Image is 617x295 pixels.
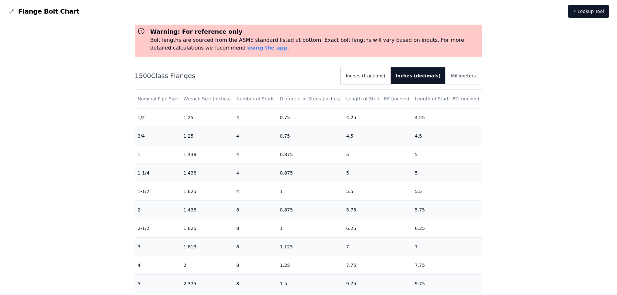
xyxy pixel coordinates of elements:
[135,274,181,293] td: 5
[247,45,287,51] a: using the app
[135,145,181,164] td: 1
[135,127,181,145] td: 3/4
[234,219,277,237] td: 8
[412,182,482,200] td: 5.5
[234,108,277,127] td: 4
[181,164,234,182] td: 1.438
[181,274,234,293] td: 2.375
[135,71,336,80] h2: 1500 Class Flanges
[277,145,344,164] td: 0.875
[181,127,234,145] td: 1.25
[135,256,181,274] td: 4
[234,90,277,108] th: Number of Studs
[181,145,234,164] td: 1.438
[135,200,181,219] td: 2
[8,7,16,15] img: Flange Bolt Chart Logo
[412,108,482,127] td: 4.25
[234,164,277,182] td: 4
[446,67,481,84] button: Millimeters
[150,36,480,52] p: Bolt lengths are sourced from the ASME standard listed at bottom. Exact bolt lengths will vary ba...
[344,219,412,237] td: 6.25
[150,27,480,36] h3: Warning: For reference only
[277,164,344,182] td: 0.875
[234,256,277,274] td: 8
[181,237,234,256] td: 1.813
[412,219,482,237] td: 6.25
[412,274,482,293] td: 9.75
[8,7,79,16] a: Flange Bolt Chart LogoFlange Bolt Chart
[234,145,277,164] td: 4
[181,256,234,274] td: 2
[277,256,344,274] td: 1.25
[412,145,482,164] td: 5
[344,256,412,274] td: 7.75
[341,67,391,84] button: Inches (fractions)
[277,274,344,293] td: 1.5
[135,219,181,237] td: 2-1/2
[391,67,446,84] button: Inches (decimals)
[277,182,344,200] td: 1
[181,90,234,108] th: Wrench Size (inches)
[18,7,79,16] span: Flange Bolt Chart
[568,5,609,18] a: ⚡ Lookup Tool
[277,127,344,145] td: 0.75
[234,274,277,293] td: 8
[277,90,344,108] th: Diameter of Studs (inches)
[412,127,482,145] td: 4.5
[412,164,482,182] td: 5
[135,182,181,200] td: 1-1/2
[344,108,412,127] td: 4.25
[277,237,344,256] td: 1.125
[277,108,344,127] td: 0.75
[277,200,344,219] td: 0.875
[344,164,412,182] td: 5
[344,90,412,108] th: Length of Stud - RF (inches)
[344,200,412,219] td: 5.75
[135,164,181,182] td: 1-1/4
[181,219,234,237] td: 1.625
[412,200,482,219] td: 5.75
[135,237,181,256] td: 3
[344,127,412,145] td: 4.5
[181,200,234,219] td: 1.438
[181,182,234,200] td: 1.625
[135,90,181,108] th: Nominal Pipe Size
[277,219,344,237] td: 1
[412,90,482,108] th: Length of Stud - RTJ (inches)
[181,108,234,127] td: 1.25
[344,145,412,164] td: 5
[344,182,412,200] td: 5.5
[412,237,482,256] td: 7
[234,237,277,256] td: 8
[234,200,277,219] td: 8
[344,274,412,293] td: 9.75
[234,182,277,200] td: 4
[412,256,482,274] td: 7.75
[234,127,277,145] td: 4
[135,108,181,127] td: 1/2
[344,237,412,256] td: 7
